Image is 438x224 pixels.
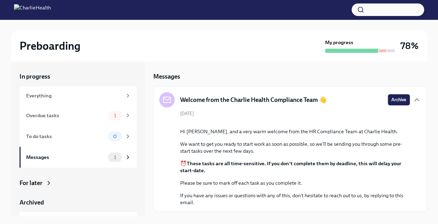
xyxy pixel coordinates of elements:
div: To do tasks [26,133,105,140]
span: 1 [110,155,120,160]
a: Everything [20,86,137,105]
span: Archive [391,96,406,103]
span: 1 [110,113,120,118]
div: Everything [26,92,122,99]
h5: Messages [153,72,180,81]
h2: Preboarding [20,39,80,53]
a: In progress [20,72,137,81]
a: To do tasks0 [20,126,137,147]
a: Messages1 [20,147,137,168]
p: If you have any issues or questions with any of this, don't hesitate to reach out to us, by reply... [180,192,410,206]
div: For later [20,179,43,187]
p: ⏰ [180,160,410,174]
strong: These tasks are all time-sensitive. If you don't complete them by deadline, this will delay your ... [180,160,401,174]
p: Hi [PERSON_NAME], and a very warm welcome from the HR Compliance Team at Charlie Health. [180,128,410,135]
a: Archived [20,198,137,207]
img: CharlieHealth [14,4,51,15]
p: Please be sure to mark off each task as you complete it. [180,179,410,186]
div: Messages [26,153,105,161]
h3: 78% [400,40,418,52]
a: For later [20,179,137,187]
span: [DATE] [180,110,194,117]
strong: My progress [325,39,353,46]
a: Overdue tasks1 [20,105,137,126]
div: Overdue tasks [26,112,105,119]
p: We want to get you ready to start work as soon as possible, so we'll be sending you through some ... [180,141,410,154]
button: Archive [388,94,410,105]
span: 0 [109,134,121,139]
h5: Welcome from the Charlie Health Compliance Team 👋 [180,96,326,104]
